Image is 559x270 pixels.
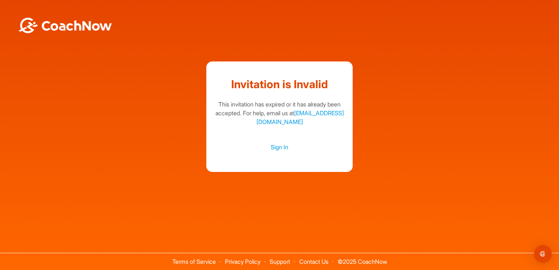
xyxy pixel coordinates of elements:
[225,258,260,265] a: Privacy Policy
[270,258,290,265] a: Support
[18,18,113,33] img: BwLJSsUCoWCh5upNqxVrqldRgqLPVwmV24tXu5FoVAoFEpwwqQ3VIfuoInZCoVCoTD4vwADAC3ZFMkVEQFDAAAAAElFTkSuQmCC
[334,253,391,265] span: © 2025 CoachNow
[534,245,552,263] div: Open Intercom Messenger
[172,258,216,265] a: Terms of Service
[256,109,344,125] a: [EMAIL_ADDRESS][DOMAIN_NAME]
[214,142,345,152] a: Sign In
[299,258,329,265] a: Contact Us
[214,100,345,126] div: This invitation has expired or it has already been accepted. For help, email us at
[214,76,345,93] h1: Invitation is Invalid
